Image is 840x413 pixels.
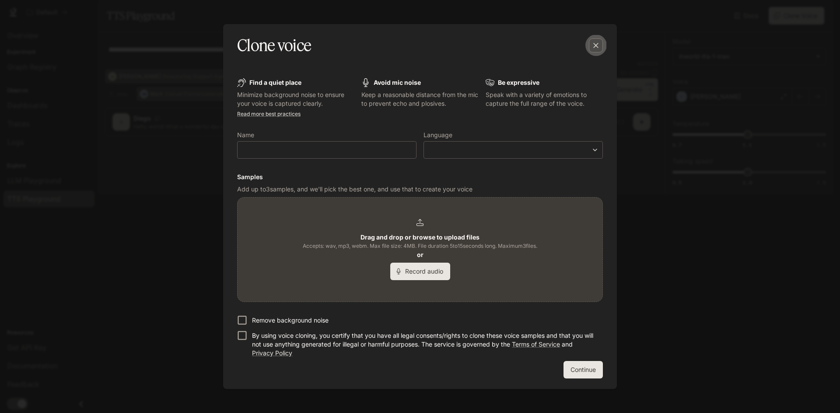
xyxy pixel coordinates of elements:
a: Terms of Service [512,340,560,348]
a: Privacy Policy [252,349,292,357]
button: Continue [563,361,603,378]
b: Drag and drop or browse to upload files [360,233,479,241]
p: Speak with a variety of emotions to capture the full range of the voice. [486,90,603,108]
a: Read more best practices [237,111,301,117]
b: or [417,251,423,258]
span: Accepts: wav, mp3, webm. Max file size: 4MB. File duration 5 to 15 seconds long. Maximum 3 files. [303,242,537,250]
p: By using voice cloning, you certify that you have all legal consents/rights to clone these voice ... [252,331,596,357]
h6: Samples [237,173,603,181]
p: Keep a reasonable distance from the mic to prevent echo and plosives. [361,90,479,108]
b: Avoid mic noise [374,79,421,86]
button: Record audio [390,263,450,280]
p: Remove background noise [252,316,329,325]
b: Find a quiet place [249,79,301,86]
p: Language [423,132,452,138]
div: ​ [424,146,602,154]
p: Minimize background noise to ensure your voice is captured clearly. [237,90,354,108]
h5: Clone voice [237,35,311,56]
p: Name [237,132,254,138]
p: Add up to 3 samples, and we'll pick the best one, and use that to create your voice [237,185,603,194]
b: Be expressive [498,79,539,86]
